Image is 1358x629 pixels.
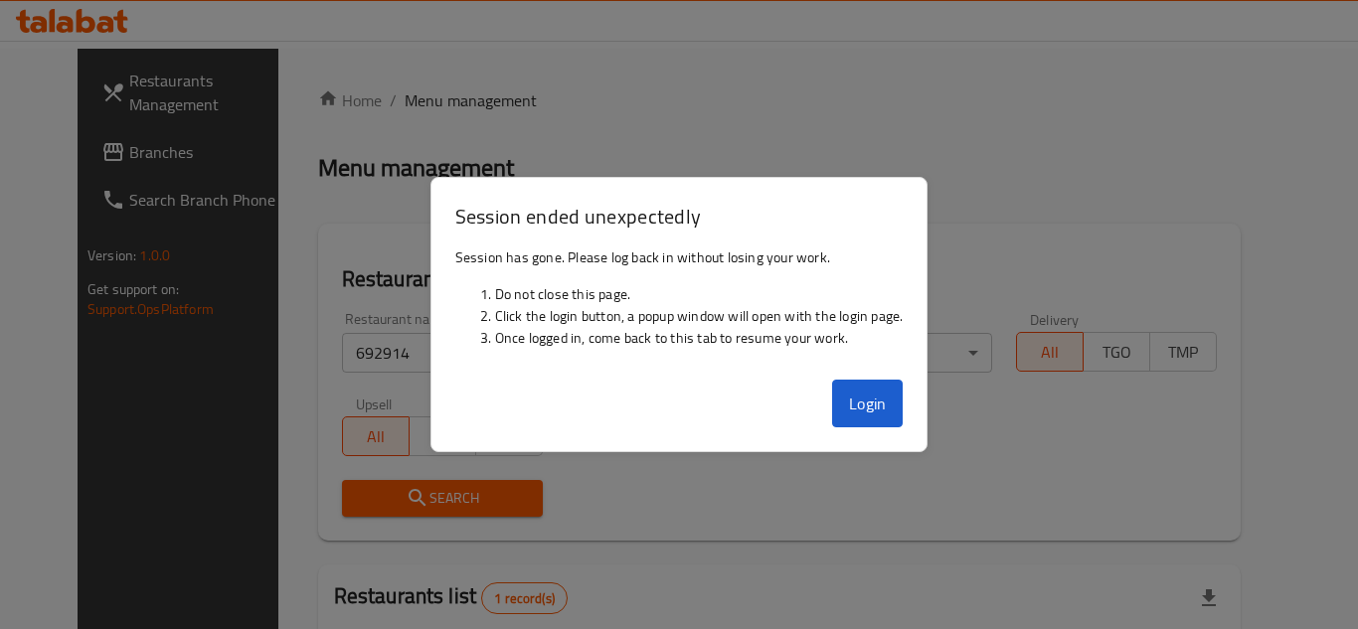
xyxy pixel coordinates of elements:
button: Login [832,380,904,427]
div: Session has gone. Please log back in without losing your work. [431,238,928,372]
li: Click the login button, a popup window will open with the login page. [495,305,904,327]
li: Do not close this page. [495,283,904,305]
h3: Session ended unexpectedly [455,202,904,231]
li: Once logged in, come back to this tab to resume your work. [495,327,904,349]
